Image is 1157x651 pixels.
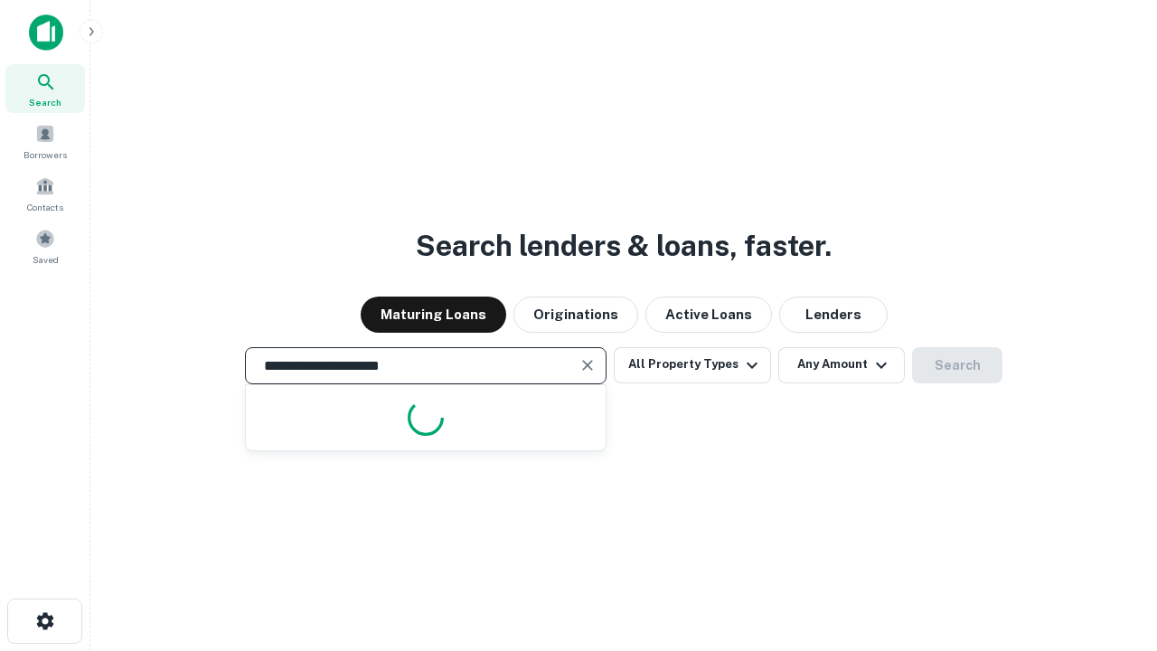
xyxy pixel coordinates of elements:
[29,95,61,109] span: Search
[5,222,85,270] a: Saved
[27,200,63,214] span: Contacts
[5,169,85,218] a: Contacts
[33,252,59,267] span: Saved
[614,347,771,383] button: All Property Types
[416,224,832,268] h3: Search lenders & loans, faster.
[361,297,506,333] button: Maturing Loans
[5,117,85,165] a: Borrowers
[645,297,772,333] button: Active Loans
[29,14,63,51] img: capitalize-icon.png
[1067,506,1157,593] iframe: Chat Widget
[5,64,85,113] a: Search
[24,147,67,162] span: Borrowers
[575,353,600,378] button: Clear
[778,347,905,383] button: Any Amount
[513,297,638,333] button: Originations
[779,297,888,333] button: Lenders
